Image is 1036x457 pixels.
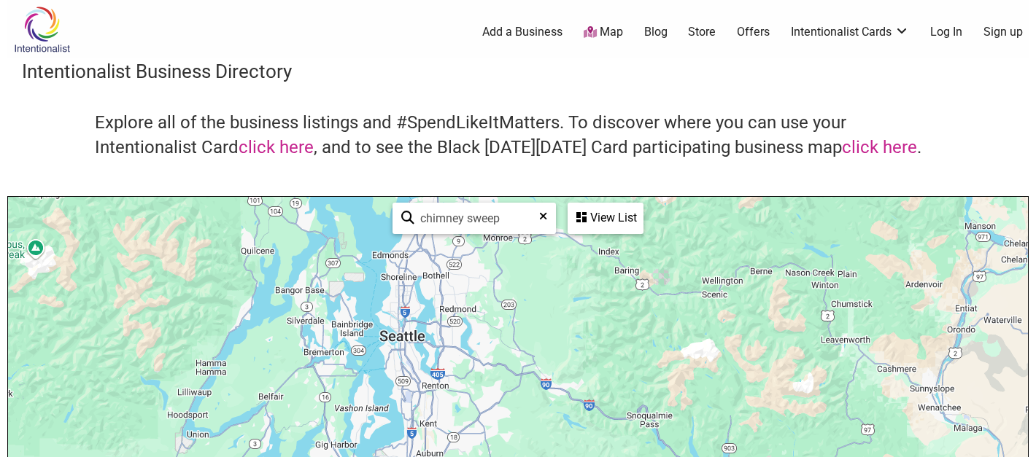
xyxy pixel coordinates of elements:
a: Blog [644,24,668,40]
a: Offers [737,24,770,40]
a: Map [584,24,623,41]
img: Intentionalist [7,6,77,53]
input: Type to find and filter... [414,204,546,233]
div: View List [569,204,642,232]
a: click here [842,137,917,157]
a: Intentionalist Cards [791,24,909,40]
h4: Explore all of the business listings and #SpendLikeItMatters. To discover where you can use your ... [95,111,941,160]
div: See a list of the visible businesses [568,203,643,234]
div: Type to search and filter [393,203,556,234]
a: Add a Business [482,24,563,40]
a: click here [239,137,314,157]
h3: Intentionalist Business Directory [22,58,1014,85]
a: Sign up [983,24,1023,40]
a: Log In [930,24,962,40]
a: Store [688,24,716,40]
